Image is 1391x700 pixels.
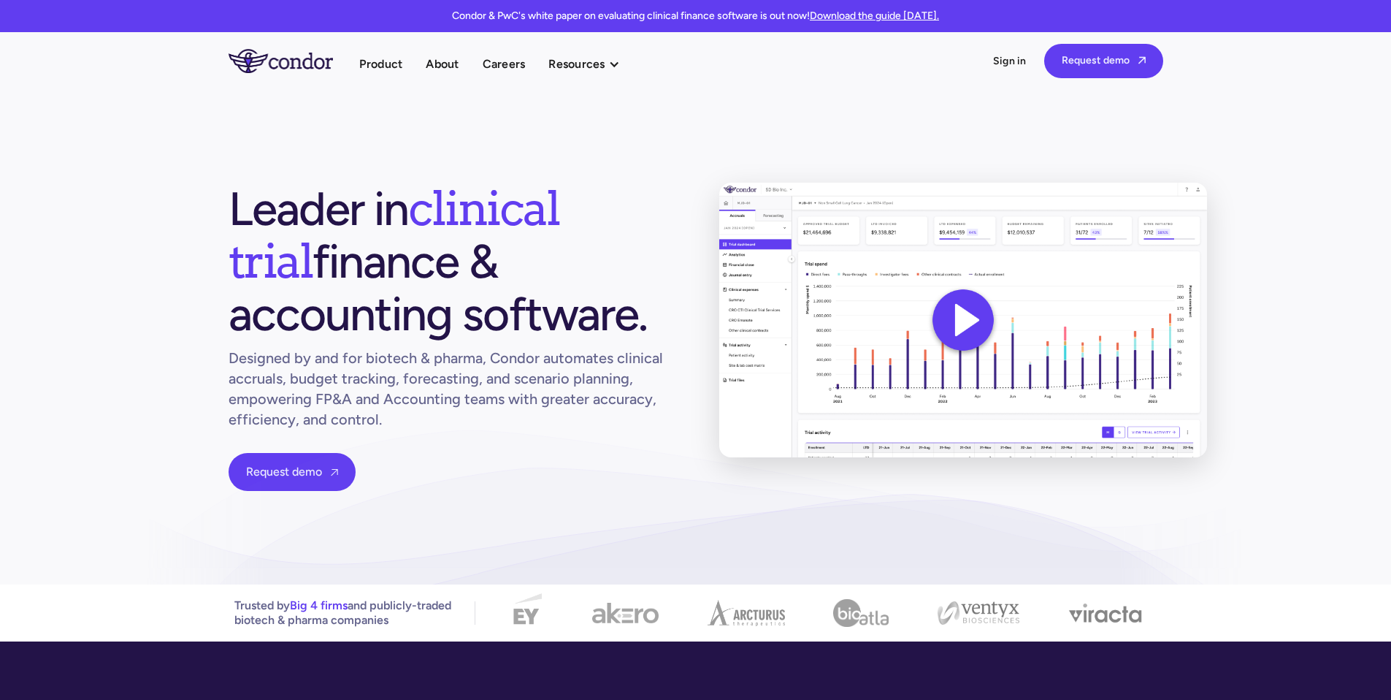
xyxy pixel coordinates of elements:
[483,54,526,74] a: Careers
[229,453,356,491] a: Request demo
[548,54,634,74] div: Resources
[331,468,338,477] span: 
[359,54,403,74] a: Product
[426,54,459,74] a: About
[290,598,348,612] span: Big 4 firms
[1044,44,1163,78] a: Request demo
[1138,56,1146,65] span: 
[229,348,672,430] h1: Designed by and for biotech & pharma, Condor automates clinical accruals, budget tracking, foreca...
[229,183,672,341] h1: Leader in finance & accounting software.
[229,49,359,72] a: home
[229,180,559,289] span: clinical trial
[993,54,1027,69] a: Sign in
[234,598,451,628] p: Trusted by and publicly-traded biotech & pharma companies
[810,9,939,22] a: Download the guide [DATE].
[548,54,605,74] div: Resources
[452,9,939,23] p: Condor & PwC's white paper on evaluating clinical finance software is out now!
